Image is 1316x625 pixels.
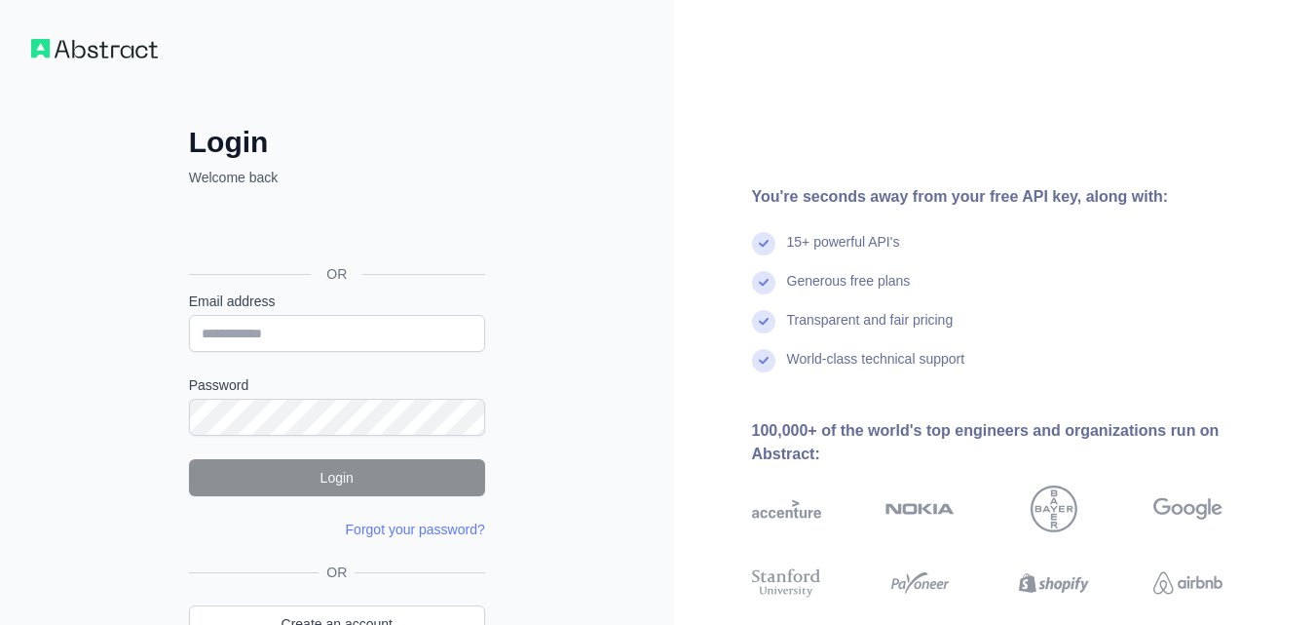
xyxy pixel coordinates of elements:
[189,292,485,311] label: Email address
[311,264,362,284] span: OR
[319,563,355,582] span: OR
[752,566,821,601] img: stanford university
[189,459,485,496] button: Login
[752,232,775,255] img: check mark
[787,232,900,271] div: 15+ powerful API's
[885,486,955,532] img: nokia
[189,168,485,187] p: Welcome back
[189,375,485,395] label: Password
[752,419,1286,466] div: 100,000+ of the world's top engineers and organizations run on Abstract:
[31,39,158,59] img: Workflow
[1031,486,1077,532] img: bayer
[787,271,911,310] div: Generous free plans
[179,209,491,252] iframe: Sign in with Google Button
[787,310,954,349] div: Transparent and fair pricing
[752,185,1286,209] div: You're seconds away from your free API key, along with:
[1019,566,1088,601] img: shopify
[752,486,821,532] img: accenture
[346,522,485,537] a: Forgot your password?
[1153,486,1222,532] img: google
[752,310,775,333] img: check mark
[1153,566,1222,601] img: airbnb
[787,349,965,388] div: World-class technical support
[752,271,775,294] img: check mark
[189,125,485,160] h2: Login
[885,566,955,601] img: payoneer
[752,349,775,372] img: check mark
